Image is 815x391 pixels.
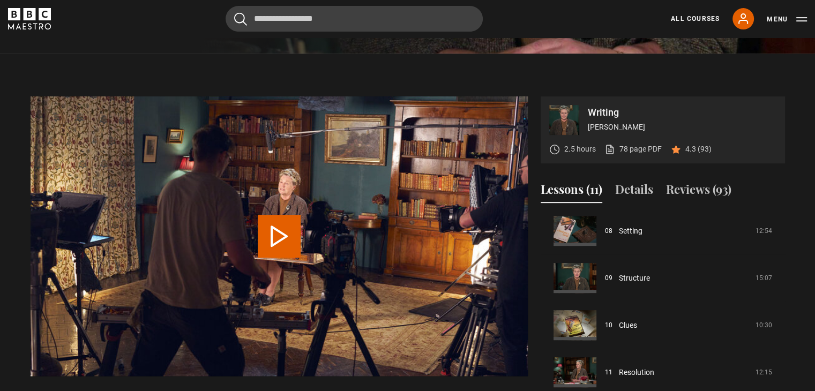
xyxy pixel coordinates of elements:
input: Search [226,6,483,32]
a: Clues [619,320,637,331]
video-js: Video Player [31,96,528,376]
svg: BBC Maestro [8,8,51,29]
a: Setting [619,225,642,237]
p: [PERSON_NAME] [588,122,776,133]
p: Writing [588,108,776,117]
a: 78 page PDF [604,144,662,155]
a: Resolution [619,367,654,378]
button: Details [615,181,653,203]
button: Lessons (11) [541,181,602,203]
button: Play Video [258,215,301,258]
a: All Courses [671,14,720,24]
button: Toggle navigation [767,14,807,25]
button: Reviews (93) [666,181,731,203]
a: Structure [619,273,650,284]
button: Submit the search query [234,12,247,26]
p: 2.5 hours [564,144,596,155]
p: 4.3 (93) [685,144,712,155]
